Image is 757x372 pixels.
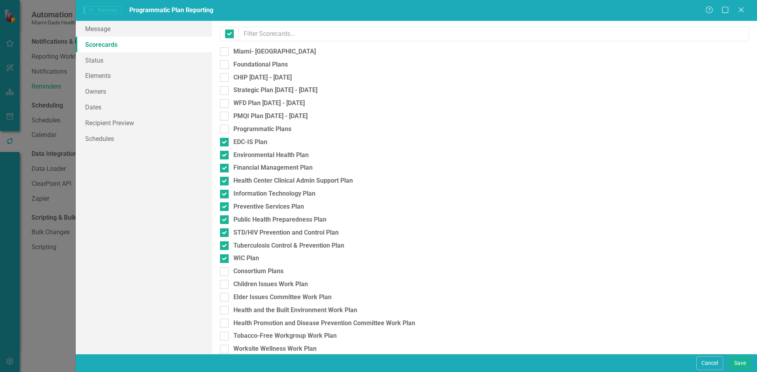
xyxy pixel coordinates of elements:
[76,68,212,83] a: Elements
[233,344,317,353] div: Worksite Wellness Work Plan
[76,52,212,68] a: Status
[729,356,751,370] button: Save
[76,21,212,37] a: Message
[233,241,344,250] div: Tuberculosis Control & Prevention Plan
[233,331,337,341] div: Tobacco-Free Workgroup Work Plan
[76,99,212,115] a: Dates
[233,319,415,328] div: Health Promotion and Disease Prevention Committee Work Plan
[129,6,213,14] span: Programmatic Plan Reporting
[233,280,308,289] div: Children Issues Work Plan
[696,356,723,370] button: Cancel
[76,83,212,99] a: Owners
[233,138,267,147] div: EDC-IS Plan
[76,37,212,52] a: Scorecards
[84,6,121,14] span: Reminder
[233,86,317,95] div: Strategic Plan [DATE] - [DATE]
[233,151,309,160] div: Environmental Health Plan
[233,73,292,82] div: CHIP [DATE] - [DATE]
[233,293,332,302] div: Elder Issues Committee Work Plan
[233,176,353,185] div: Health Center Clinical Admin Support Plan
[233,163,313,172] div: Financial Management Plan
[233,112,308,121] div: PMQI Plan [DATE] - [DATE]
[233,306,357,315] div: Health and the Built Environment Work Plan
[233,189,315,198] div: Information Technology Plan
[233,99,305,108] div: WFD Plan [DATE] - [DATE]
[233,60,288,69] div: Foundational Plans
[76,115,212,131] a: Recipient Preview
[233,215,326,224] div: Public Health Preparedness Plan
[239,27,749,41] input: Filter Scorecards...
[233,267,283,276] div: Consortium Plans
[233,202,304,211] div: Preventive Services Plan
[233,228,339,237] div: STD/HIV Prevention and Control Plan
[233,125,291,134] div: Programmatic Plans
[76,131,212,146] a: Schedules
[233,47,316,56] div: Miami- [GEOGRAPHIC_DATA]
[233,254,259,263] div: WIC Plan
